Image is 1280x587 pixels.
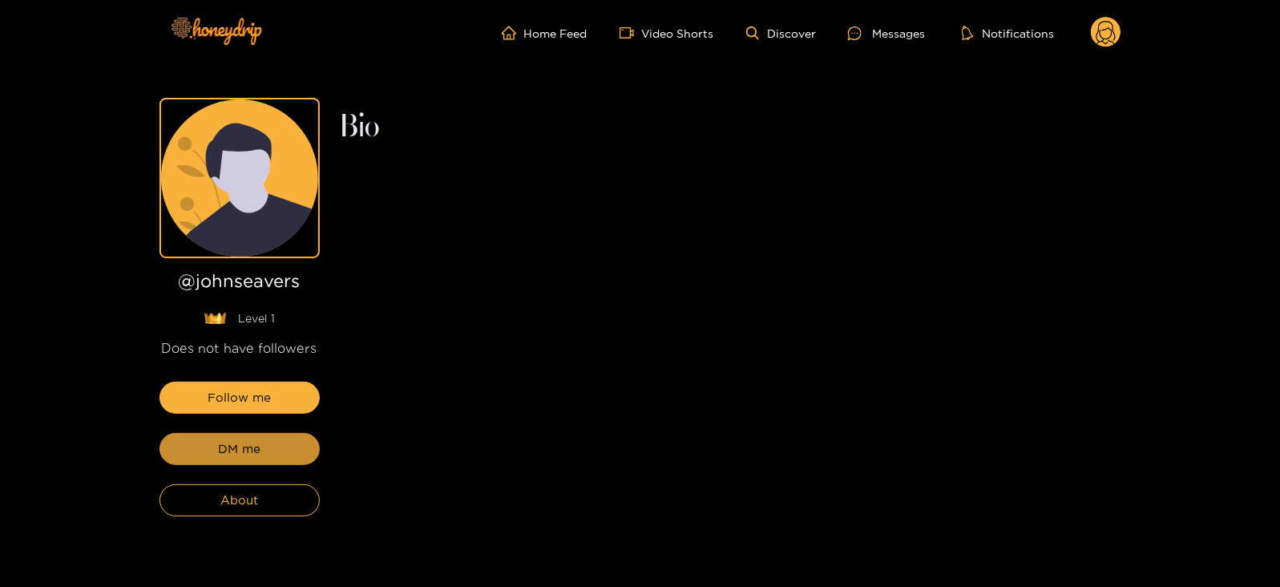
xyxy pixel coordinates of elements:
[848,24,925,43] div: Messages
[220,491,258,510] span: About
[239,310,276,326] span: Level 1
[159,484,320,516] button: About
[204,312,227,325] img: lavel grade
[957,25,1059,41] button: Notifications
[159,339,320,358] div: Does not have followers
[159,382,320,414] button: Follow me
[208,388,271,407] span: Follow me
[746,26,816,40] a: Discover
[502,26,524,40] span: home
[159,271,320,298] h1: @ johnseavers
[502,26,588,40] a: Home Feed
[620,26,642,40] span: video-camera
[339,114,1121,141] h2: Bio
[218,439,260,459] span: DM me
[159,433,320,465] button: DM me
[620,26,714,40] a: Video Shorts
